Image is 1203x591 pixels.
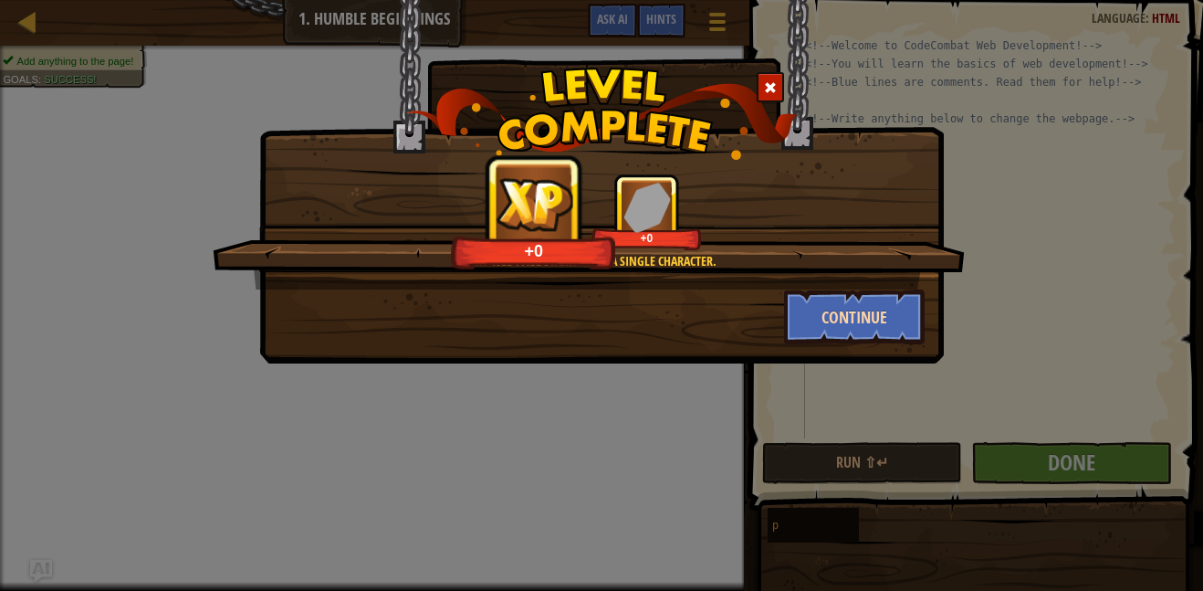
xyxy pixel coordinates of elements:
[456,240,612,261] div: +0
[784,290,926,344] button: Continue
[623,182,671,232] img: reward_icon_gems.png
[595,231,698,245] div: +0
[299,252,875,270] div: Every web page starts with a single character.
[406,68,798,160] img: level_complete.png
[496,177,572,231] img: reward_icon_xp.png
